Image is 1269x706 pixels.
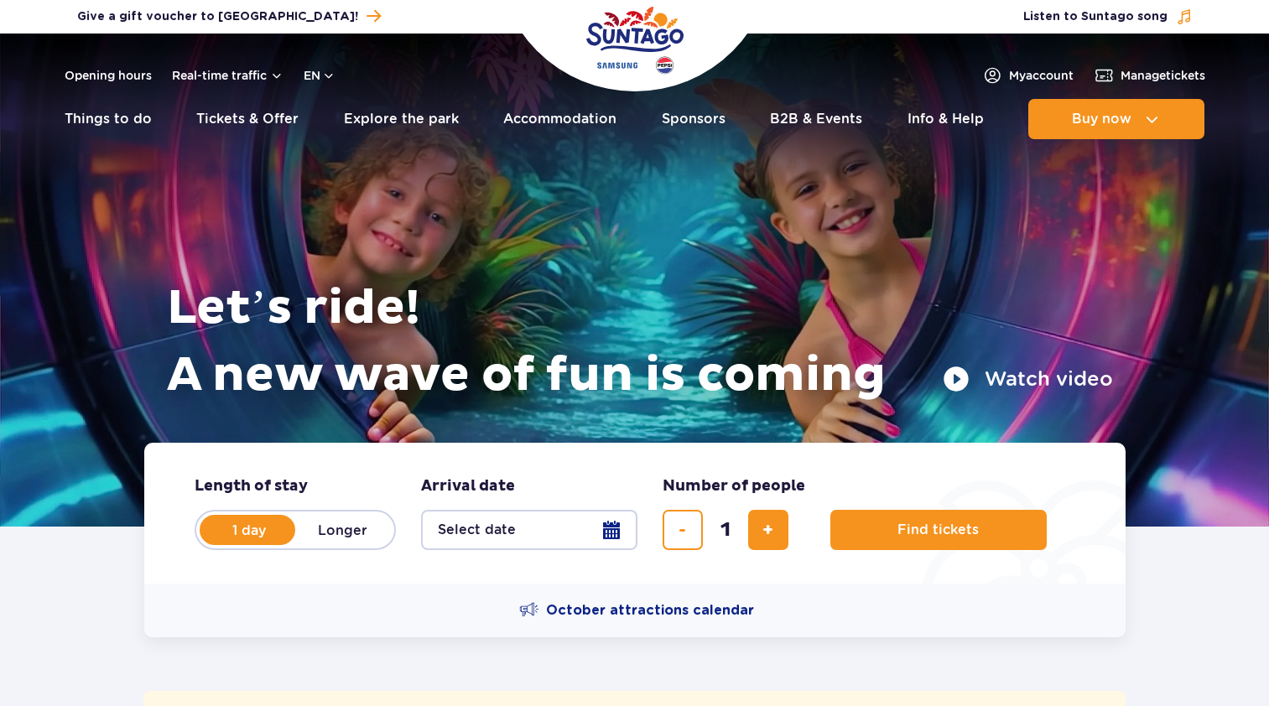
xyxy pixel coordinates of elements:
[982,65,1074,86] a: Myaccount
[1009,67,1074,84] span: My account
[748,510,788,550] button: add ticket
[503,99,616,139] a: Accommodation
[144,443,1126,584] form: Planning your visit to Park of Poland
[663,510,703,550] button: remove ticket
[77,8,358,25] span: Give a gift voucher to [GEOGRAPHIC_DATA]!
[172,69,283,82] button: Real-time traffic
[662,99,726,139] a: Sponsors
[1028,99,1204,139] button: Buy now
[943,366,1113,392] button: Watch video
[830,510,1047,550] button: Find tickets
[908,99,984,139] a: Info & Help
[201,512,297,548] label: 1 day
[705,510,746,550] input: number of tickets
[519,600,754,620] a: October attractions calendar
[1023,8,1193,25] button: Listen to Suntago song
[65,99,152,139] a: Things to do
[196,99,299,139] a: Tickets & Offer
[546,601,754,620] span: October attractions calendar
[897,522,979,537] span: Find tickets
[1121,67,1205,84] span: Manage tickets
[304,67,335,84] button: en
[77,5,381,28] a: Give a gift voucher to [GEOGRAPHIC_DATA]!
[421,476,515,496] span: Arrival date
[167,275,1113,409] h1: Let’s ride! A new wave of fun is coming
[344,99,459,139] a: Explore the park
[663,476,805,496] span: Number of people
[295,512,391,548] label: Longer
[1023,8,1168,25] span: Listen to Suntago song
[1094,65,1205,86] a: Managetickets
[421,510,637,550] button: Select date
[65,67,152,84] a: Opening hours
[1072,112,1131,127] span: Buy now
[770,99,862,139] a: B2B & Events
[195,476,308,496] span: Length of stay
